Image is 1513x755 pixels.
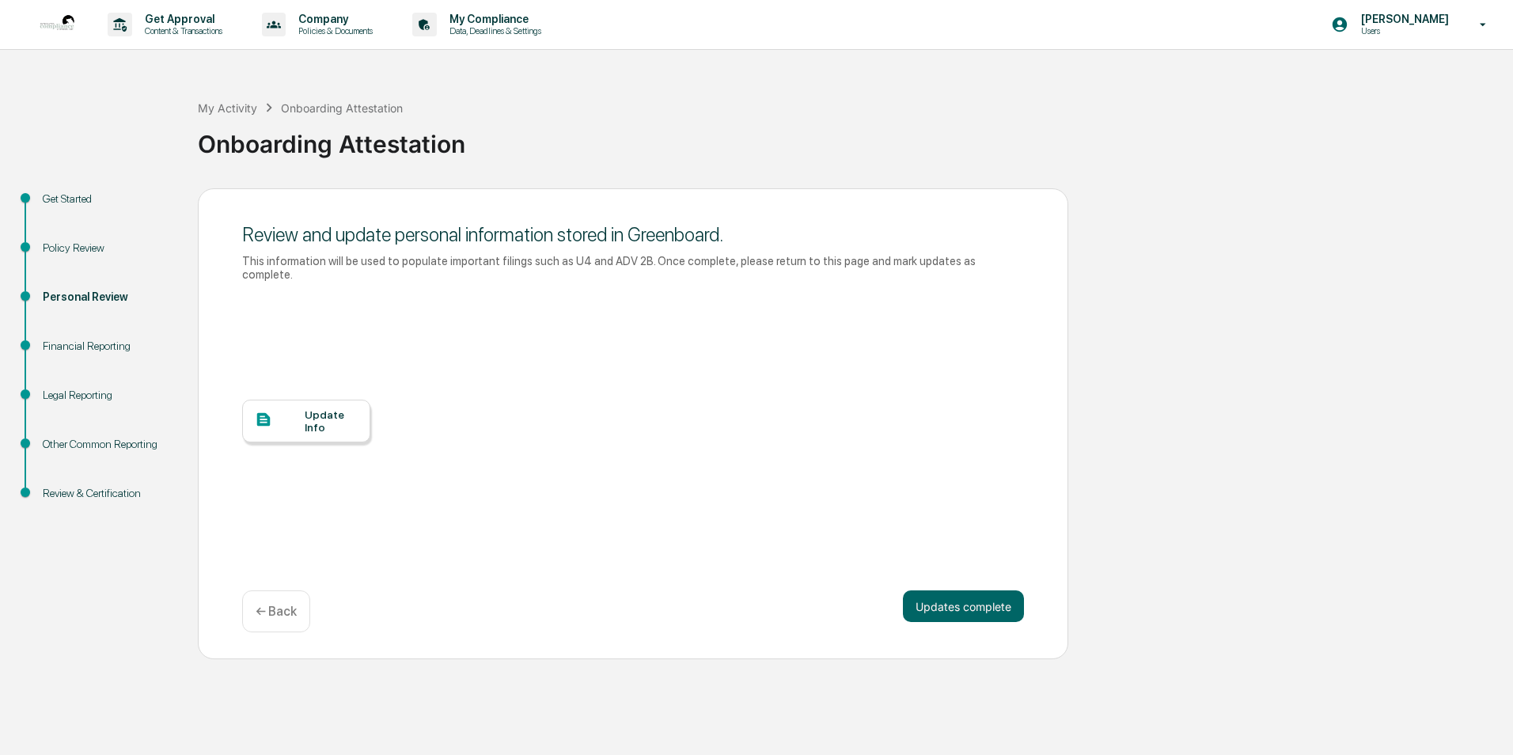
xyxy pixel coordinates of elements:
div: Update Info [305,408,358,434]
p: Users [1348,25,1457,36]
p: My Compliance [437,13,549,25]
div: Other Common Reporting [43,436,173,453]
p: Content & Transactions [132,25,230,36]
div: Policy Review [43,240,173,256]
img: logo [38,6,76,44]
iframe: Open customer support [1462,703,1505,746]
div: Get Started [43,191,173,207]
p: Get Approval [132,13,230,25]
div: Personal Review [43,289,173,305]
div: Review & Certification [43,485,173,502]
div: Legal Reporting [43,387,173,404]
p: Policies & Documents [286,25,381,36]
button: Updates complete [903,590,1024,622]
p: ← Back [256,604,297,619]
div: Onboarding Attestation [281,101,403,115]
div: Review and update personal information stored in Greenboard. [242,223,1024,246]
p: [PERSON_NAME] [1348,13,1457,25]
p: Company [286,13,381,25]
div: Onboarding Attestation [198,117,1505,158]
p: Data, Deadlines & Settings [437,25,549,36]
div: My Activity [198,101,257,115]
div: Financial Reporting [43,338,173,355]
div: This information will be used to populate important filings such as U4 and ADV 2B. Once complete,... [242,254,1024,281]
